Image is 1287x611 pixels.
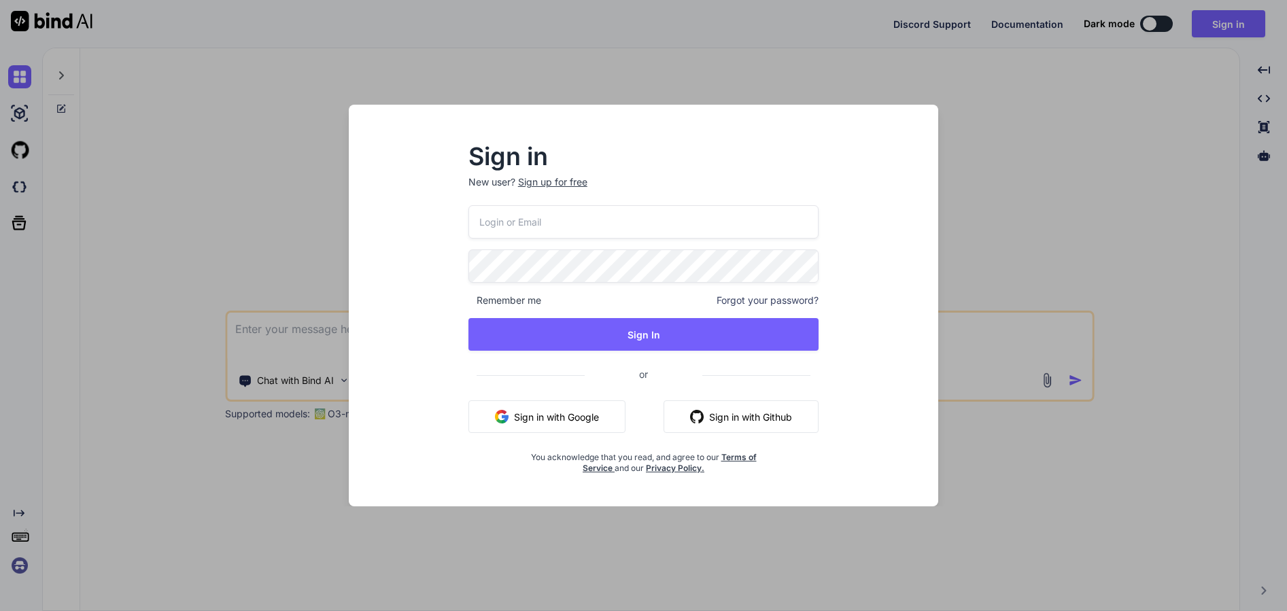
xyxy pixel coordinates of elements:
[495,410,509,423] img: google
[518,175,587,189] div: Sign up for free
[717,294,819,307] span: Forgot your password?
[690,410,704,423] img: github
[468,400,625,433] button: Sign in with Google
[468,175,819,205] p: New user?
[468,318,819,351] button: Sign In
[646,463,704,473] a: Privacy Policy.
[468,294,541,307] span: Remember me
[583,452,757,473] a: Terms of Service
[585,357,702,391] span: or
[468,145,819,167] h2: Sign in
[664,400,819,433] button: Sign in with Github
[527,444,761,474] div: You acknowledge that you read, and agree to our and our
[468,205,819,239] input: Login or Email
